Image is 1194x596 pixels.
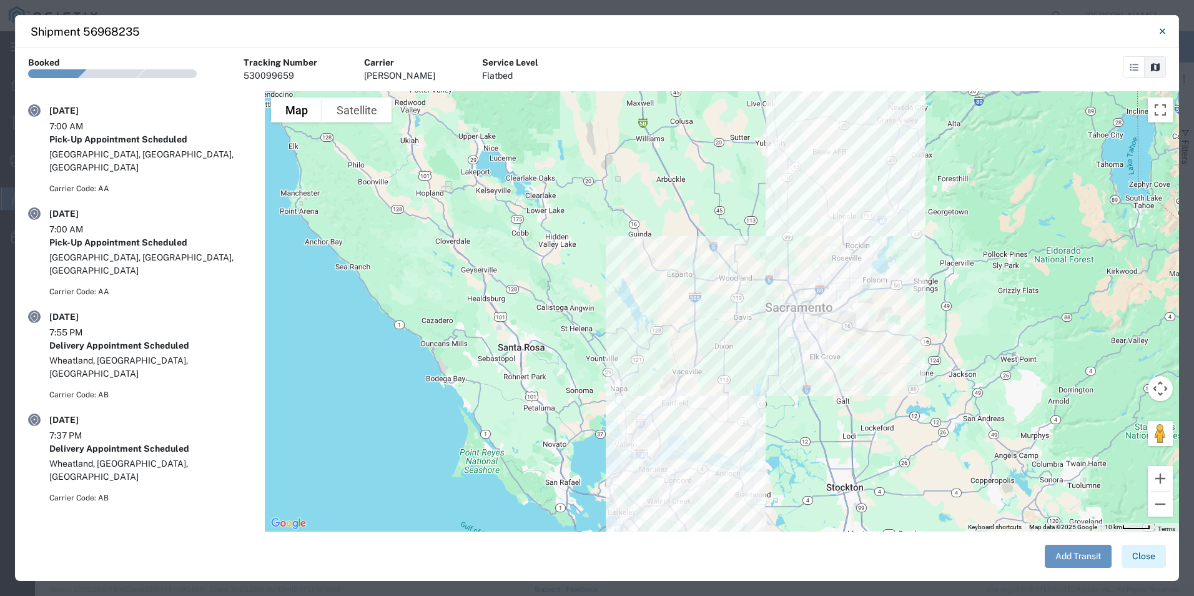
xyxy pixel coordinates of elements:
[49,133,252,146] div: Pick-Up Appointment Scheduled
[49,389,252,400] div: Carrier Code: AB
[482,69,538,82] div: Flatbed
[1148,492,1173,517] button: Zoom out
[1150,19,1175,44] button: Close
[1122,545,1166,568] button: Close
[31,23,140,40] h4: Shipment 56968235
[244,56,317,69] div: Tracking Number
[1148,466,1173,491] button: Zoom in
[49,354,252,380] div: Wheatland, [GEOGRAPHIC_DATA], [GEOGRAPHIC_DATA]
[268,515,309,532] a: Open this area in Google Maps (opens a new window)
[1158,525,1175,532] a: Terms
[49,457,252,484] div: Wheatland, [GEOGRAPHIC_DATA], [GEOGRAPHIC_DATA]
[49,326,112,339] div: 7:55 PM
[49,442,252,455] div: Delivery Appointment Scheduled
[49,236,252,249] div: Pick-Up Appointment Scheduled
[49,183,252,194] div: Carrier Code: AA
[322,97,392,122] button: Show satellite imagery
[49,414,112,427] div: [DATE]
[49,207,112,221] div: [DATE]
[28,56,60,69] div: Booked
[1045,545,1112,568] button: Add Transit
[49,251,252,277] div: [GEOGRAPHIC_DATA], [GEOGRAPHIC_DATA], [GEOGRAPHIC_DATA]
[49,104,112,117] div: [DATE]
[1105,524,1122,530] span: 10 km
[244,69,317,82] div: 530099659
[268,515,309,532] img: Google
[271,97,322,122] button: Show street map
[968,523,1022,532] button: Keyboard shortcuts
[49,286,252,297] div: Carrier Code: AA
[1148,421,1173,446] button: Drag Pegman onto the map to open Street View
[482,56,538,69] div: Service Level
[49,223,112,236] div: 7:00 AM
[364,69,435,82] div: [PERSON_NAME]
[49,310,112,324] div: [DATE]
[1101,523,1154,532] button: Map Scale: 10 km per 41 pixels
[1148,97,1173,122] button: Toggle fullscreen view
[1029,524,1097,530] span: Map data ©2025 Google
[49,339,252,352] div: Delivery Appointment Scheduled
[49,429,112,442] div: 7:37 PM
[49,492,252,504] div: Carrier Code: AB
[1148,376,1173,401] button: Map camera controls
[49,148,252,174] div: [GEOGRAPHIC_DATA], [GEOGRAPHIC_DATA], [GEOGRAPHIC_DATA]
[49,120,112,133] div: 7:00 AM
[364,56,435,69] div: Carrier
